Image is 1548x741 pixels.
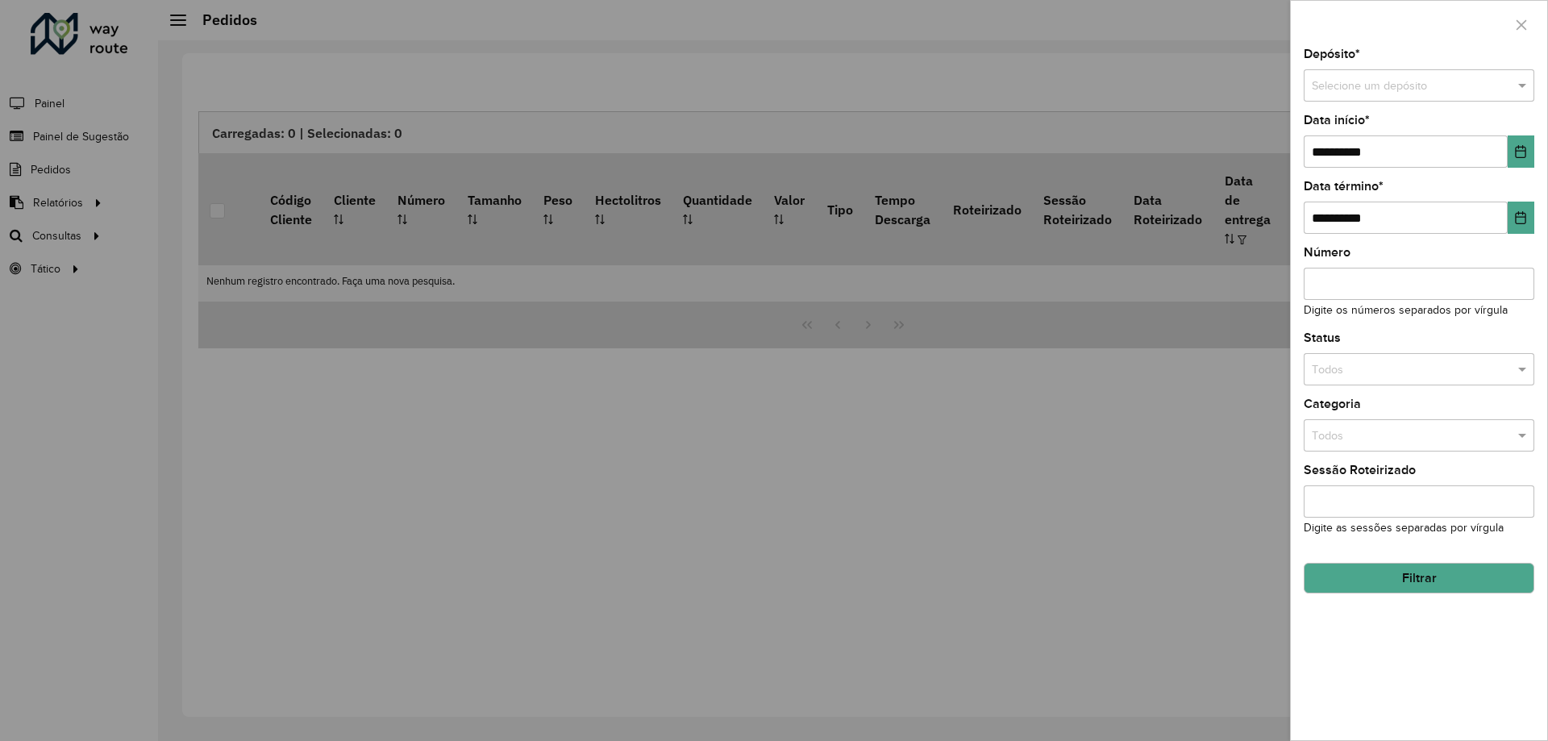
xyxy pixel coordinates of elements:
label: Depósito [1304,44,1360,64]
label: Data início [1304,110,1370,130]
small: Digite os números separados por vírgula [1304,304,1508,316]
button: Choose Date [1508,202,1534,234]
button: Choose Date [1508,135,1534,168]
label: Data término [1304,177,1384,196]
label: Status [1304,328,1341,348]
small: Digite as sessões separadas por vírgula [1304,522,1504,534]
label: Sessão Roteirizado [1304,460,1416,480]
label: Categoria [1304,394,1361,414]
button: Filtrar [1304,563,1534,593]
label: Número [1304,243,1350,262]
